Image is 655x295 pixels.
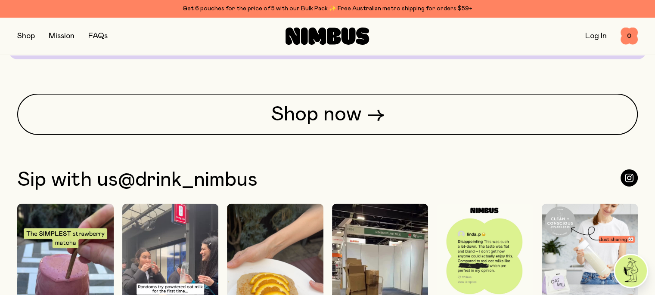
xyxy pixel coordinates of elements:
a: Shop now → [17,94,638,135]
a: Mission [49,32,75,40]
button: 0 [621,28,638,45]
h2: Sip with us [17,169,258,190]
a: @drink_nimbus [118,169,258,190]
a: FAQs [88,32,108,40]
a: Log In [585,32,607,40]
img: agent [615,255,647,287]
div: Get 6 pouches for the price of 5 with our Bulk Pack ✨ Free Australian metro shipping for orders $59+ [17,3,638,14]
